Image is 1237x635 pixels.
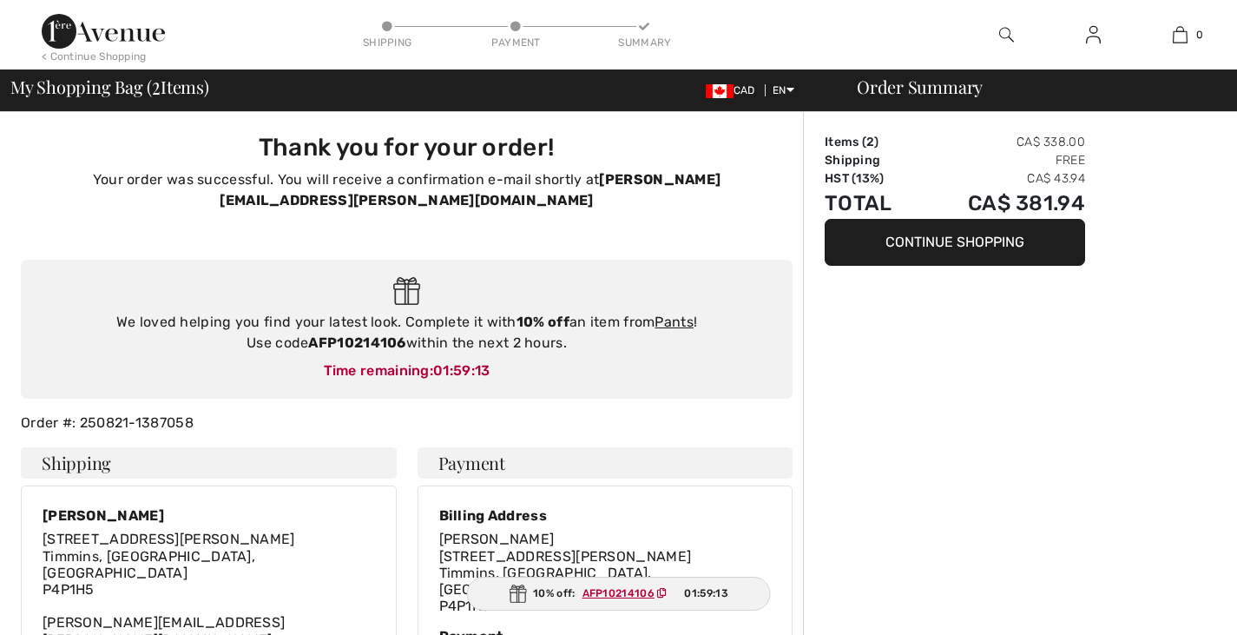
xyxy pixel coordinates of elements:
[1196,27,1203,43] span: 0
[43,531,295,598] span: [STREET_ADDRESS][PERSON_NAME] Timmins, [GEOGRAPHIC_DATA], [GEOGRAPHIC_DATA] P4P1H5
[42,14,165,49] img: 1ère Avenue
[38,360,775,381] div: Time remaining:
[706,84,762,96] span: CAD
[31,169,782,211] p: Your order was successful. You will receive a confirmation e-mail shortly at
[152,74,161,96] span: 2
[38,312,775,354] div: We loved helping you find your latest look. Complete it with an item from ! Use code within the n...
[618,35,670,50] div: Summary
[655,314,694,330] a: Pants
[21,447,397,479] h4: Shipping
[439,507,772,524] div: Billing Address
[582,587,655,599] ins: AFP10214106
[393,277,420,306] img: Gift.svg
[517,314,569,330] strong: 10% off
[1086,24,1101,45] img: My Info
[919,169,1085,188] td: CA$ 43.94
[825,151,919,169] td: Shipping
[866,135,874,149] span: 2
[439,531,555,547] span: [PERSON_NAME]
[43,507,375,524] div: [PERSON_NAME]
[1173,24,1188,45] img: My Bag
[418,447,793,479] h4: Payment
[836,78,1227,96] div: Order Summary
[1137,24,1222,45] a: 0
[684,585,727,601] span: 01:59:13
[31,133,782,162] h3: Thank you for your order!
[439,548,692,615] span: [STREET_ADDRESS][PERSON_NAME] Timmins, [GEOGRAPHIC_DATA], [GEOGRAPHIC_DATA] P4P1H5
[706,84,734,98] img: Canadian Dollar
[919,133,1085,151] td: CA$ 338.00
[10,413,803,433] div: Order #: 250821-1387058
[10,78,209,96] span: My Shopping Bag ( Items)
[825,133,919,151] td: Items ( )
[466,577,771,611] div: 10% off:
[825,169,919,188] td: HST (13%)
[919,151,1085,169] td: Free
[509,585,526,603] img: Gift.svg
[220,171,720,208] strong: [PERSON_NAME][EMAIL_ADDRESS][PERSON_NAME][DOMAIN_NAME]
[433,362,490,379] span: 01:59:13
[773,84,794,96] span: EN
[308,334,405,351] strong: AFP10214106
[361,35,413,50] div: Shipping
[1072,24,1115,46] a: Sign In
[490,35,542,50] div: Payment
[825,219,1085,266] button: Continue Shopping
[919,188,1085,219] td: CA$ 381.94
[999,24,1014,45] img: search the website
[42,49,147,64] div: < Continue Shopping
[825,188,919,219] td: Total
